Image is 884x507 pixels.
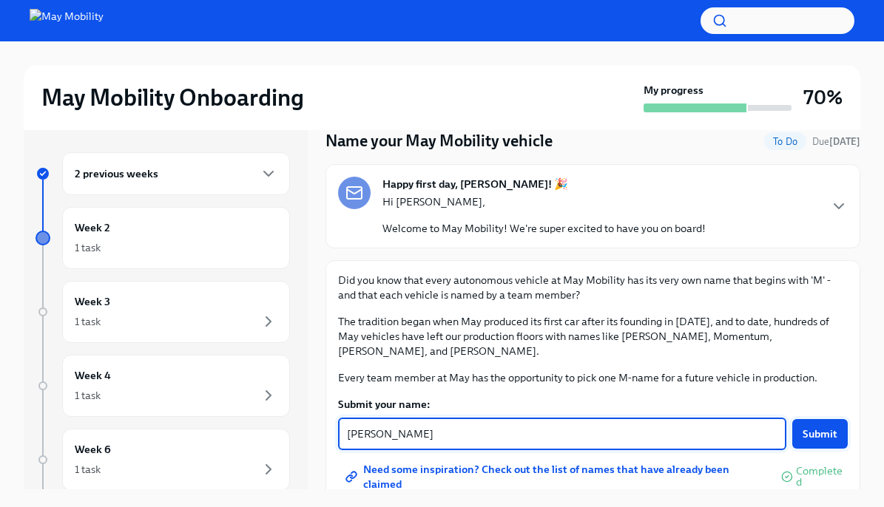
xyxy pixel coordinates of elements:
[796,466,848,488] span: Completed
[338,397,848,412] label: Submit your name:
[325,130,553,152] h4: Name your May Mobility vehicle
[644,83,704,98] strong: My progress
[62,152,290,195] div: 2 previous weeks
[75,293,110,310] h6: Week 3
[803,426,837,441] span: Submit
[36,429,290,491] a: Week 61 task
[812,135,860,149] span: September 21st, 2025 09:00
[347,425,777,443] textarea: [PERSON_NAME]
[812,136,860,147] span: Due
[36,281,290,343] a: Week 31 task
[75,240,101,255] div: 1 task
[75,220,110,236] h6: Week 2
[348,469,765,484] span: Need some inspiration? Check out the list of names that have already been claimed
[382,221,706,236] p: Welcome to May Mobility! We're super excited to have you on board!
[382,177,568,191] strong: Happy first day, [PERSON_NAME]! 🎉
[36,207,290,269] a: Week 21 task
[338,462,775,491] a: Need some inspiration? Check out the list of names that have already been claimed
[75,367,111,384] h6: Week 4
[75,388,101,403] div: 1 task
[41,83,304,112] h2: May Mobility Onboarding
[338,370,848,385] p: Every team member at May has the opportunity to pick one M-name for a future vehicle in production.
[803,84,843,111] h3: 70%
[338,273,848,302] p: Did you know that every autonomous vehicle at May Mobility has its very own name that begins with...
[75,166,158,182] h6: 2 previous weeks
[382,194,706,209] p: Hi [PERSON_NAME],
[75,462,101,477] div: 1 task
[75,441,111,457] h6: Week 6
[792,419,848,449] button: Submit
[829,136,860,147] strong: [DATE]
[338,314,848,358] p: The tradition began when May produced its first car after its founding in [DATE], and to date, hu...
[36,355,290,417] a: Week 41 task
[75,314,101,329] div: 1 task
[764,136,806,147] span: To Do
[30,9,104,33] img: May Mobility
